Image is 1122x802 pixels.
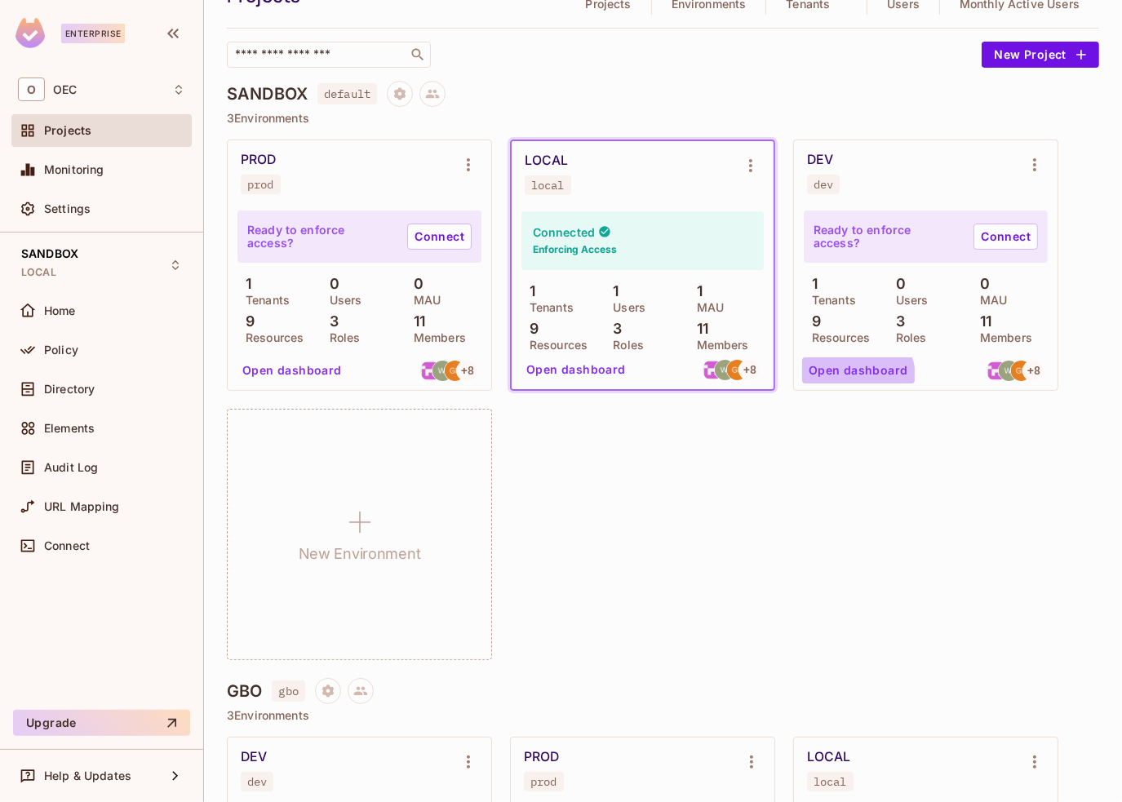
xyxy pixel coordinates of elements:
[237,313,255,330] p: 9
[406,276,424,292] p: 0
[16,18,45,48] img: SReyMgAAAABJRU5ErkJggg==
[44,769,131,782] span: Help & Updates
[888,313,905,330] p: 3
[605,321,622,337] p: 3
[420,361,441,381] img: Santiago.DeIralaMut@oeconnection.com
[807,749,850,765] div: LOCAL
[531,179,565,192] div: local
[605,283,619,299] p: 1
[804,294,856,307] p: Tenants
[53,83,77,96] span: Workspace: OEC
[44,202,91,215] span: Settings
[521,301,574,314] p: Tenants
[972,313,991,330] p: 11
[814,775,847,788] div: local
[322,313,339,330] p: 3
[61,24,125,43] div: Enterprise
[227,681,262,701] h4: GBO
[521,283,535,299] p: 1
[533,224,595,240] h4: Connected
[452,746,485,778] button: Environment settings
[44,343,78,357] span: Policy
[44,304,76,317] span: Home
[44,163,104,176] span: Monitoring
[247,775,267,788] div: dev
[247,224,394,250] p: Ready to enforce access?
[13,710,190,736] button: Upgrade
[972,331,1032,344] p: Members
[524,749,559,765] div: PROD
[452,148,485,181] button: Environment settings
[432,361,453,381] img: wil.peck@oeconnection.com
[689,301,724,314] p: MAU
[804,276,818,292] p: 1
[533,242,617,257] h6: Enforcing Access
[18,78,45,101] span: O
[605,301,645,314] p: Users
[272,680,304,702] span: gbo
[44,461,98,474] span: Audit Log
[605,339,644,352] p: Roles
[530,775,557,788] div: prod
[44,124,91,137] span: Projects
[461,365,474,376] span: + 8
[21,247,78,260] span: SANDBOX
[999,361,1019,381] img: wil.peck@oeconnection.com
[982,42,1099,68] button: New Project
[322,331,361,344] p: Roles
[734,149,767,182] button: Environment settings
[689,283,703,299] p: 1
[1018,148,1051,181] button: Environment settings
[227,84,308,104] h4: SANDBOX
[317,83,377,104] span: default
[315,686,341,702] span: Project settings
[21,266,56,279] span: LOCAL
[1011,361,1031,381] img: greg.petros@oeconnection.com
[241,749,267,765] div: DEV
[387,89,413,104] span: Project settings
[1027,365,1040,376] span: + 8
[445,361,465,381] img: greg.petros@oeconnection.com
[804,313,821,330] p: 9
[888,331,927,344] p: Roles
[299,542,421,566] h1: New Environment
[689,321,708,337] p: 11
[735,746,768,778] button: Environment settings
[406,294,441,307] p: MAU
[888,294,929,307] p: Users
[703,360,723,380] img: Santiago.DeIralaMut@oeconnection.com
[236,357,348,383] button: Open dashboard
[237,276,251,292] p: 1
[814,224,960,250] p: Ready to enforce access?
[322,276,339,292] p: 0
[525,153,568,169] div: LOCAL
[407,224,472,250] a: Connect
[743,364,756,375] span: + 8
[973,224,1038,250] a: Connect
[237,331,304,344] p: Resources
[406,313,425,330] p: 11
[802,357,915,383] button: Open dashboard
[44,539,90,552] span: Connect
[715,360,735,380] img: wil.peck@oeconnection.com
[1018,746,1051,778] button: Environment settings
[689,339,749,352] p: Members
[987,361,1007,381] img: Santiago.DeIralaMut@oeconnection.com
[237,294,290,307] p: Tenants
[804,331,870,344] p: Resources
[247,178,274,191] div: prod
[44,422,95,435] span: Elements
[888,276,906,292] p: 0
[521,321,539,337] p: 9
[520,357,632,383] button: Open dashboard
[44,500,120,513] span: URL Mapping
[227,112,1099,125] p: 3 Environments
[972,294,1007,307] p: MAU
[972,276,990,292] p: 0
[814,178,833,191] div: dev
[727,360,747,380] img: greg.petros@oeconnection.com
[406,331,466,344] p: Members
[807,152,833,168] div: DEV
[241,152,276,168] div: PROD
[322,294,362,307] p: Users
